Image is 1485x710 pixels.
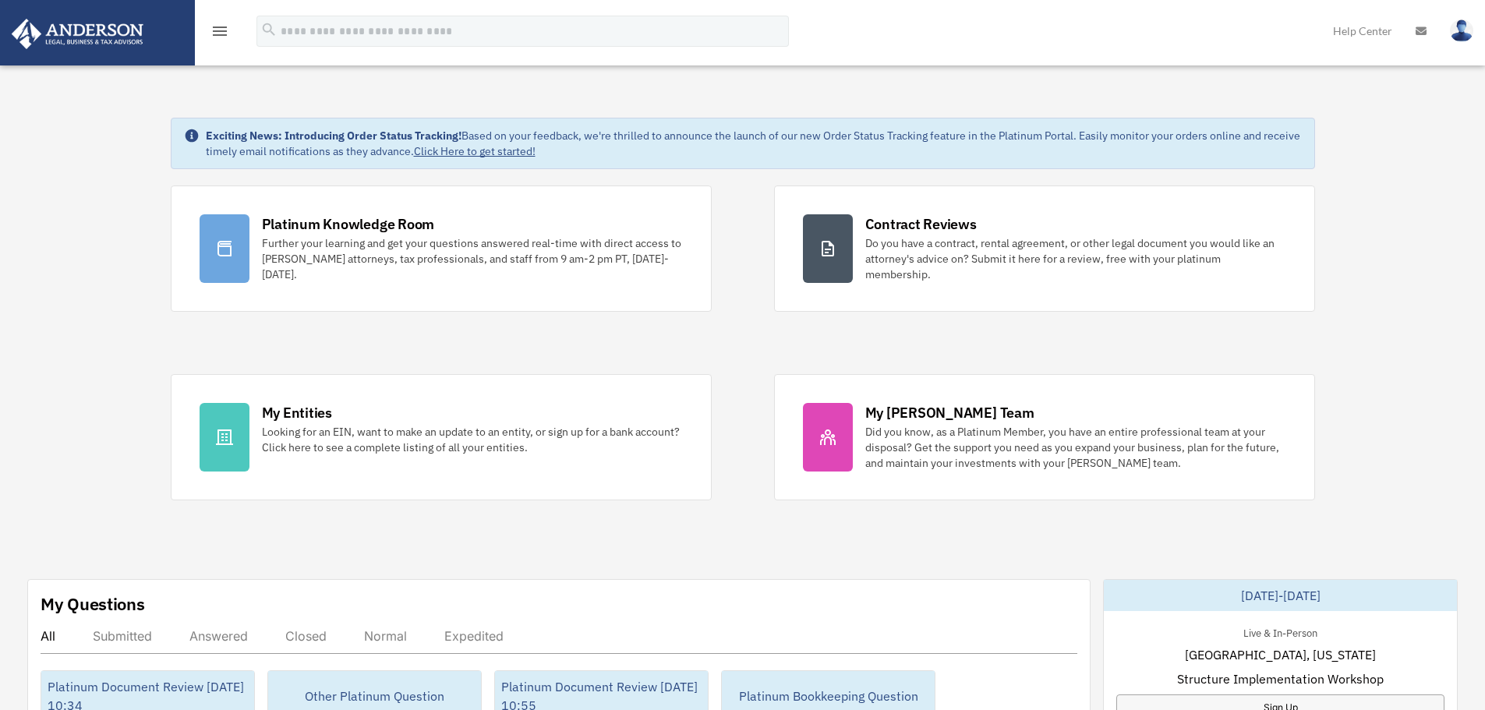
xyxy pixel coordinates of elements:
div: Contract Reviews [865,214,977,234]
div: My Entities [262,403,332,422]
div: Expedited [444,628,504,644]
div: Answered [189,628,248,644]
div: Do you have a contract, rental agreement, or other legal document you would like an attorney's ad... [865,235,1286,282]
div: All [41,628,55,644]
div: Closed [285,628,327,644]
a: My Entities Looking for an EIN, want to make an update to an entity, or sign up for a bank accoun... [171,374,712,500]
div: Based on your feedback, we're thrilled to announce the launch of our new Order Status Tracking fe... [206,128,1302,159]
div: Normal [364,628,407,644]
span: Structure Implementation Workshop [1177,669,1384,688]
a: Click Here to get started! [414,144,536,158]
a: Platinum Knowledge Room Further your learning and get your questions answered real-time with dire... [171,185,712,312]
a: menu [210,27,229,41]
div: My Questions [41,592,145,616]
div: [DATE]-[DATE] [1104,580,1457,611]
a: Contract Reviews Do you have a contract, rental agreement, or other legal document you would like... [774,185,1315,312]
div: Further your learning and get your questions answered real-time with direct access to [PERSON_NAM... [262,235,683,282]
a: My [PERSON_NAME] Team Did you know, as a Platinum Member, you have an entire professional team at... [774,374,1315,500]
img: Anderson Advisors Platinum Portal [7,19,148,49]
div: Submitted [93,628,152,644]
img: User Pic [1450,19,1473,42]
i: menu [210,22,229,41]
div: Did you know, as a Platinum Member, you have an entire professional team at your disposal? Get th... [865,424,1286,471]
strong: Exciting News: Introducing Order Status Tracking! [206,129,461,143]
div: Live & In-Person [1231,623,1330,640]
span: [GEOGRAPHIC_DATA], [US_STATE] [1185,645,1376,664]
div: Looking for an EIN, want to make an update to an entity, or sign up for a bank account? Click her... [262,424,683,455]
div: My [PERSON_NAME] Team [865,403,1034,422]
i: search [260,21,278,38]
div: Platinum Knowledge Room [262,214,435,234]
